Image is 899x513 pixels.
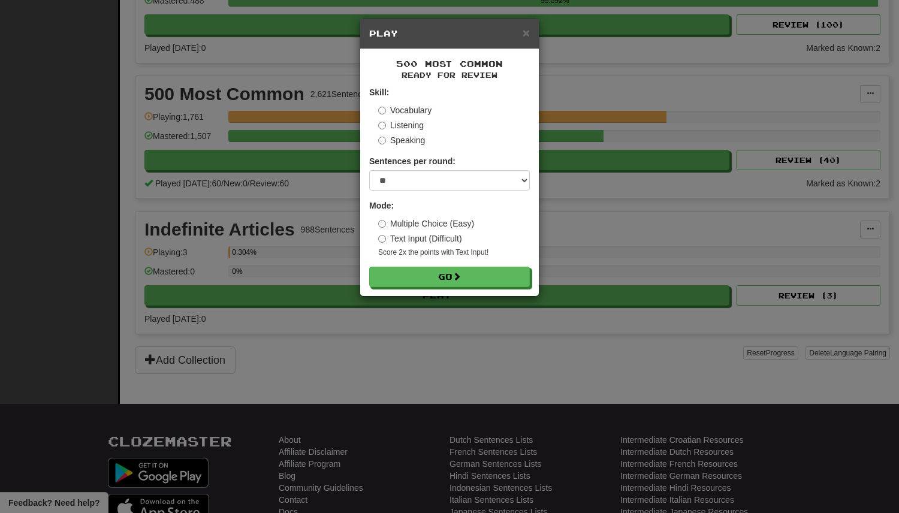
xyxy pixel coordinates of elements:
strong: Skill: [369,87,389,97]
input: Multiple Choice (Easy) [378,220,386,228]
h5: Play [369,28,530,40]
label: Speaking [378,134,425,146]
input: Speaking [378,137,386,144]
label: Listening [378,119,424,131]
button: Close [523,26,530,39]
input: Vocabulary [378,107,386,114]
small: Score 2x the points with Text Input ! [378,248,530,258]
input: Text Input (Difficult) [378,235,386,243]
span: 500 Most Common [396,59,503,69]
strong: Mode: [369,201,394,210]
label: Vocabulary [378,104,432,116]
input: Listening [378,122,386,129]
small: Ready for Review [369,70,530,80]
label: Multiple Choice (Easy) [378,218,474,230]
span: × [523,26,530,40]
label: Sentences per round: [369,155,455,167]
label: Text Input (Difficult) [378,233,462,245]
button: Go [369,267,530,287]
